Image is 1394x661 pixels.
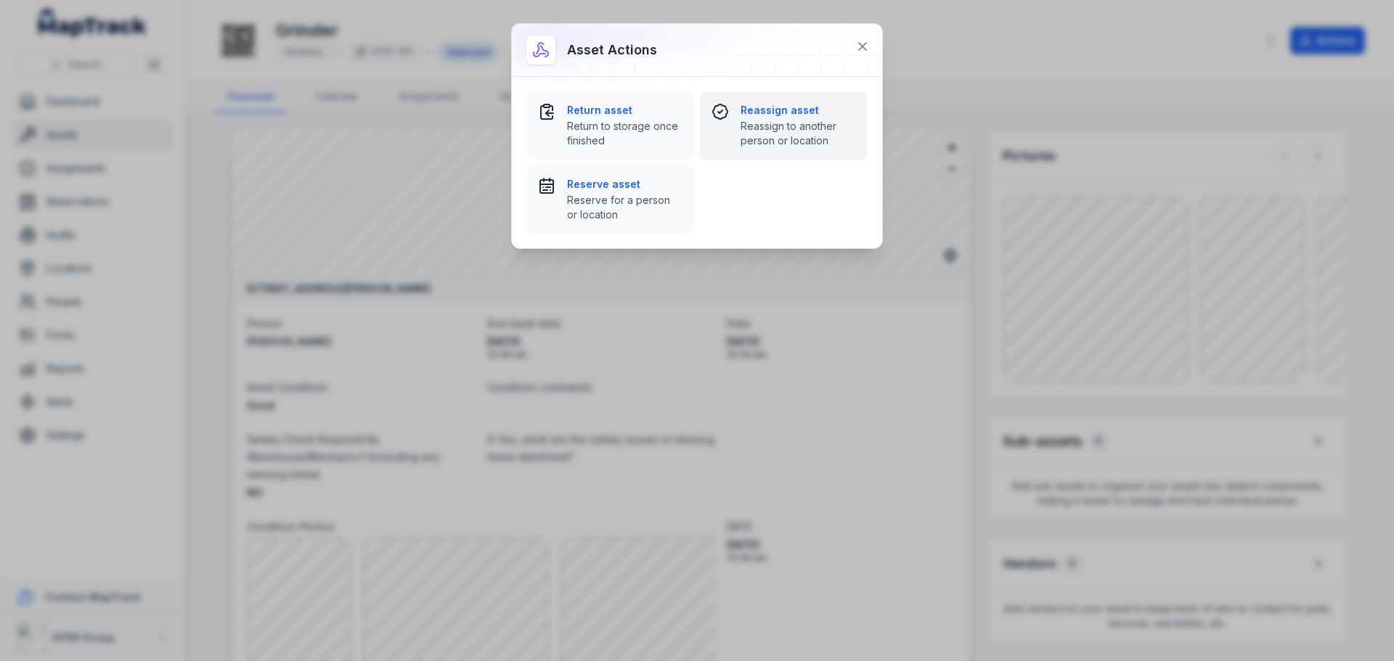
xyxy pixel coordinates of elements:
[567,177,682,192] strong: Reserve asset
[526,91,694,160] button: Return assetReturn to storage once finished
[567,119,682,148] span: Return to storage once finished
[741,103,856,118] strong: Reassign asset
[700,91,868,160] button: Reassign assetReassign to another person or location
[741,119,856,148] span: Reassign to another person or location
[567,40,657,60] h3: Asset actions
[526,165,694,234] button: Reserve assetReserve for a person or location
[567,193,682,222] span: Reserve for a person or location
[567,103,682,118] strong: Return asset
